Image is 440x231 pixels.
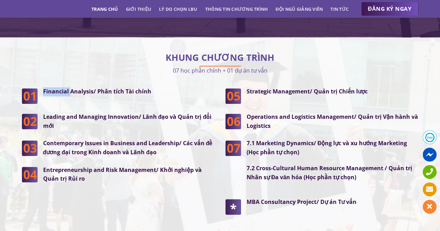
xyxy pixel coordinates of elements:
[247,88,368,95] strong: Strategic Management/ Quản trị Chiến lược
[126,3,151,15] a: Giới thiệu
[275,3,323,15] a: Đội ngũ giảng viên
[247,113,418,130] strong: Operations and Logistics Management/ Quản trị Vận hành và Logistics
[361,2,418,16] a: ĐĂNG KÝ NGAY
[330,3,349,15] a: Tin tức
[159,3,198,15] a: Lý do chọn LBU
[43,139,213,156] strong: Contemporary Issues in Business and Leadership/ Các vấn đề đương đại trong Kinh doanh và Lãnh đạo
[22,54,418,61] h2: KHUNG CHƯƠNG TRÌNH
[22,66,418,75] p: 07 học phần chính + 01 dự án tư vấn
[247,164,412,181] strong: 7.2 Cross-Cultural Human Resource Management / Quản trị Nhân sự Đa văn hóa (Học phần tự chọn)
[43,88,151,95] strong: Financial Analysis/ Phân tích Tài chính
[205,3,268,15] a: Thông tin chương trình
[247,198,357,206] strong: MBA Consultancy Project/ Dự án Tư vấn
[43,166,202,183] strong: Entrepreneurship and Risk Management/ Khởi nghiệp và Quản trị Rủi ro
[91,3,118,15] a: Trang chủ
[247,139,407,156] strong: 7.1 Marketing Dynamics/ Động lực và xu hướng Marketing (Học phần tự chọn)
[43,113,212,130] strong: Leading and Managing Innovation/ Lãnh đạo và Quản trị đổi mới
[368,5,411,13] span: ĐĂNG KÝ NGAY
